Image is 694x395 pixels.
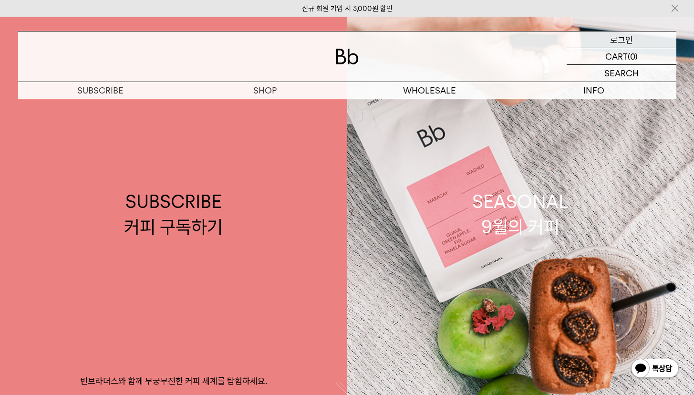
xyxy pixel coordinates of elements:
[630,358,680,381] img: 카카오톡 채널 1:1 채팅 버튼
[347,82,512,99] p: WHOLESALE
[604,65,639,82] p: SEARCH
[124,189,223,239] div: SUBSCRIBE 커피 구독하기
[302,4,393,13] a: 신규 회원 가입 시 3,000원 할인
[610,31,633,48] p: 로그인
[472,189,569,239] div: SEASONAL 9월의 커피
[605,48,628,64] p: CART
[567,31,676,48] a: 로그인
[567,48,676,65] a: CART (0)
[18,82,183,99] a: SUBSCRIBE
[628,48,638,64] p: (0)
[183,82,347,99] a: SHOP
[512,82,676,99] p: INFO
[336,49,359,64] img: 로고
